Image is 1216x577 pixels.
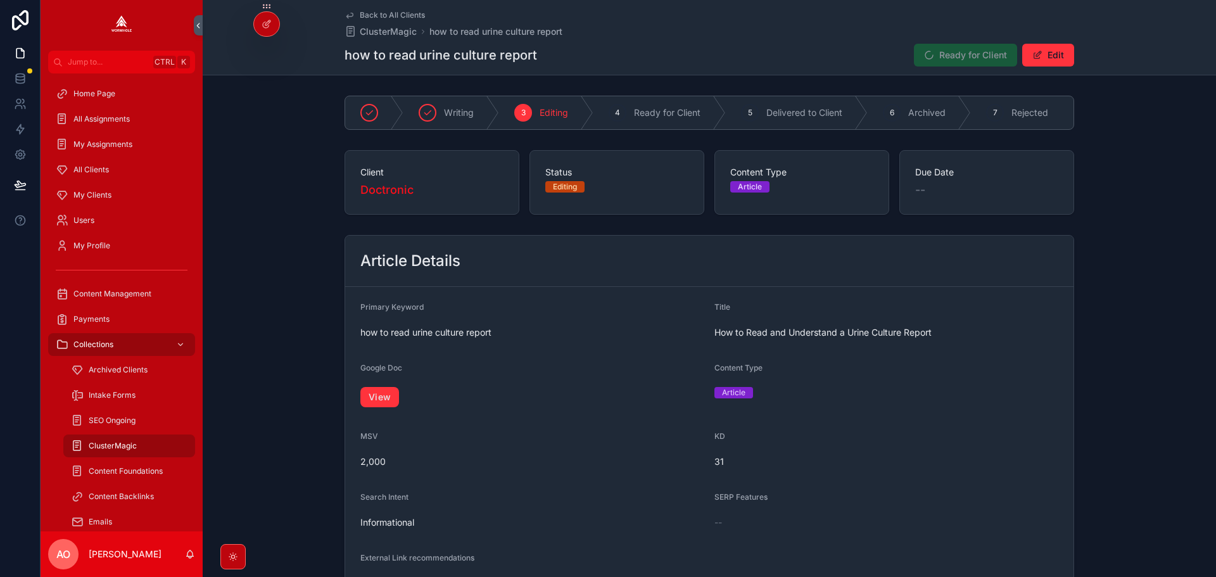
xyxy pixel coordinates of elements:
[63,485,195,508] a: Content Backlinks
[738,181,762,193] div: Article
[63,384,195,407] a: Intake Forms
[63,510,195,533] a: Emails
[915,166,1058,179] span: Due Date
[41,73,203,531] div: scrollable content
[73,339,113,350] span: Collections
[48,133,195,156] a: My Assignments
[89,365,148,375] span: Archived Clients
[714,326,1058,339] span: How to Read and Understand a Urine Culture Report
[360,181,414,199] a: Doctronic
[714,363,763,372] span: Content Type
[48,209,195,232] a: Users
[429,25,562,38] a: how to read urine culture report
[89,441,137,451] span: ClusterMagic
[360,363,402,372] span: Google Doc
[73,215,94,225] span: Users
[63,409,195,432] a: SEO Ongoing
[73,289,151,299] span: Content Management
[73,139,132,149] span: My Assignments
[360,387,399,407] a: View
[73,165,109,175] span: All Clients
[48,234,195,257] a: My Profile
[360,25,417,38] span: ClusterMagic
[89,517,112,527] span: Emails
[634,106,700,119] span: Ready for Client
[89,415,136,426] span: SEO Ongoing
[56,547,70,562] span: AO
[345,46,537,64] h1: how to read urine culture report
[714,431,725,441] span: KD
[48,158,195,181] a: All Clients
[63,358,195,381] a: Archived Clients
[1011,106,1048,119] span: Rejected
[48,308,195,331] a: Payments
[993,108,997,118] span: 7
[48,184,195,206] a: My Clients
[360,302,424,312] span: Primary Keyword
[345,25,417,38] a: ClusterMagic
[68,57,148,67] span: Jump to...
[63,460,195,483] a: Content Foundations
[890,108,894,118] span: 6
[360,455,704,468] span: 2,000
[730,166,873,179] span: Content Type
[615,108,620,118] span: 4
[89,491,154,502] span: Content Backlinks
[360,166,503,179] span: Client
[540,106,568,119] span: Editing
[48,282,195,305] a: Content Management
[545,166,688,179] span: Status
[360,516,704,529] span: Informational
[714,516,722,529] span: --
[73,89,115,99] span: Home Page
[360,492,408,502] span: Search Intent
[360,553,474,562] span: External Link recommendations
[73,314,110,324] span: Payments
[89,548,161,561] p: [PERSON_NAME]
[360,431,378,441] span: MSV
[73,114,130,124] span: All Assignments
[360,326,704,339] span: how to read urine culture report
[714,302,730,312] span: Title
[179,57,189,67] span: K
[345,10,425,20] a: Back to All Clients
[908,106,946,119] span: Archived
[766,106,842,119] span: Delivered to Client
[89,390,136,400] span: Intake Forms
[48,108,195,130] a: All Assignments
[1022,44,1074,67] button: Edit
[111,15,132,35] img: App logo
[444,106,474,119] span: Writing
[73,241,110,251] span: My Profile
[748,108,752,118] span: 5
[73,190,111,200] span: My Clients
[63,434,195,457] a: ClusterMagic
[521,108,526,118] span: 3
[153,56,176,68] span: Ctrl
[360,251,460,271] h2: Article Details
[722,387,745,398] div: Article
[48,333,195,356] a: Collections
[360,10,425,20] span: Back to All Clients
[89,466,163,476] span: Content Foundations
[714,492,768,502] span: SERP Features
[48,82,195,105] a: Home Page
[915,181,925,199] span: --
[553,181,577,193] div: Editing
[48,51,195,73] button: Jump to...CtrlK
[714,455,1058,468] span: 31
